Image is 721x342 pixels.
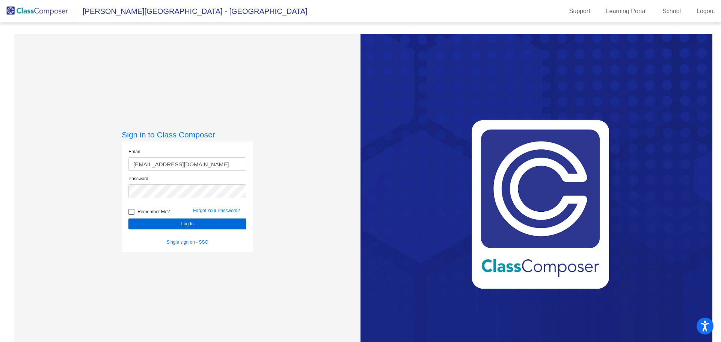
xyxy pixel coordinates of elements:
[122,130,253,139] h3: Sign in to Class Composer
[600,5,653,17] a: Learning Portal
[563,5,596,17] a: Support
[137,207,170,216] span: Remember Me?
[193,208,240,213] a: Forgot Your Password?
[128,218,246,229] button: Log In
[128,148,140,155] label: Email
[656,5,687,17] a: School
[167,240,208,245] a: Single sign on - SSO
[75,5,308,17] span: [PERSON_NAME][GEOGRAPHIC_DATA] - [GEOGRAPHIC_DATA]
[691,5,721,17] a: Logout
[128,175,148,182] label: Password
